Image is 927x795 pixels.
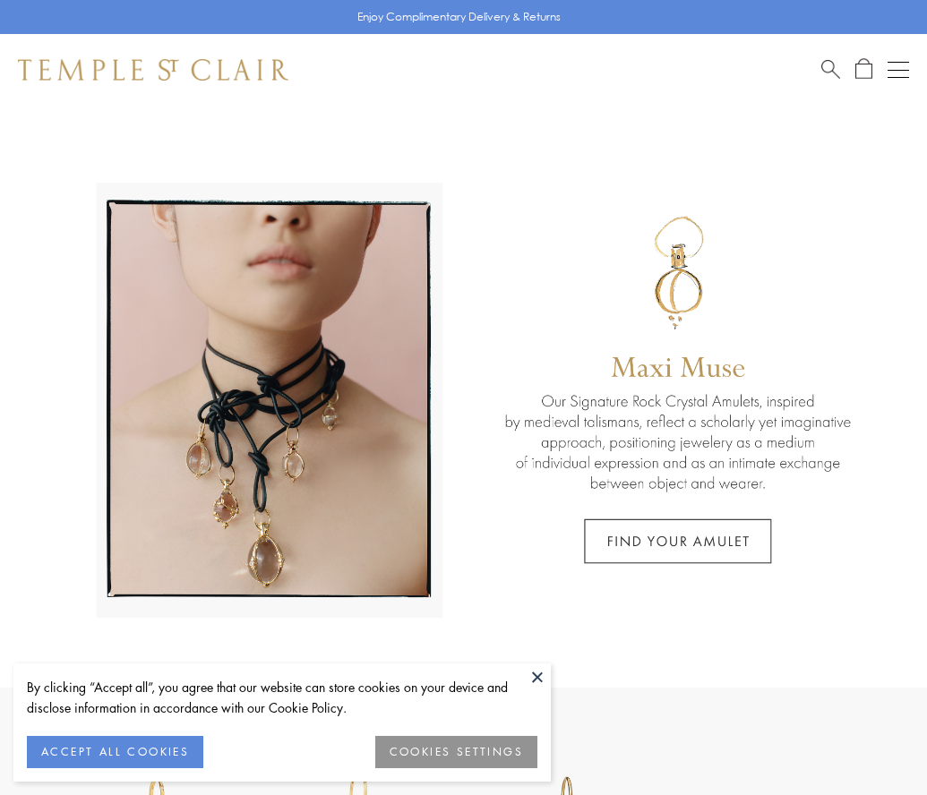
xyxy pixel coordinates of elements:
a: Open Shopping Bag [855,58,872,81]
button: Open navigation [888,59,909,81]
button: COOKIES SETTINGS [375,736,537,768]
a: Search [821,58,840,81]
div: By clicking “Accept all”, you agree that our website can store cookies on your device and disclos... [27,677,537,718]
button: ACCEPT ALL COOKIES [27,736,203,768]
p: Enjoy Complimentary Delivery & Returns [357,8,561,26]
img: Temple St. Clair [18,59,288,81]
